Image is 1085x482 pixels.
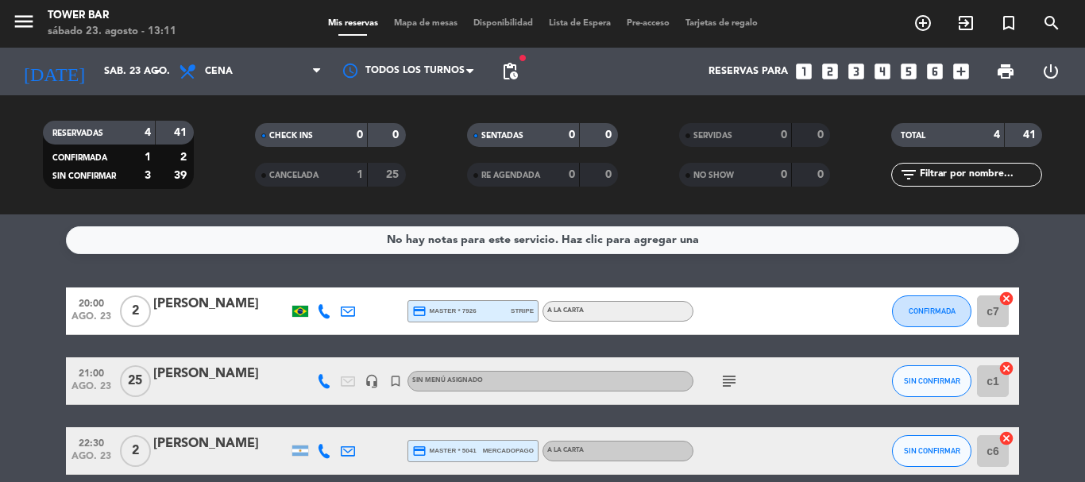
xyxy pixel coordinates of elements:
[693,172,734,179] span: NO SHOW
[820,61,840,82] i: looks_two
[180,152,190,163] strong: 2
[269,132,313,140] span: CHECK INS
[898,61,919,82] i: looks_5
[12,10,36,33] i: menu
[412,304,477,318] span: master * 7926
[412,377,483,384] span: Sin menú asignado
[720,372,739,391] i: subject
[996,62,1015,81] span: print
[387,231,699,249] div: No hay notas para este servicio. Haz clic para agregar una
[569,129,575,141] strong: 0
[793,61,814,82] i: looks_one
[145,127,151,138] strong: 4
[709,66,788,77] span: Reservas para
[500,62,519,81] span: pending_actions
[12,10,36,39] button: menu
[481,172,540,179] span: RE AGENDADA
[1042,13,1061,33] i: search
[693,132,732,140] span: SERVIDAS
[998,291,1014,307] i: cancel
[547,307,584,314] span: A LA CARTA
[392,129,402,141] strong: 0
[518,53,527,63] span: fiber_manual_record
[269,172,319,179] span: CANCELADA
[153,434,288,454] div: [PERSON_NAME]
[678,19,766,28] span: Tarjetas de regalo
[547,447,584,453] span: A LA CARTA
[605,129,615,141] strong: 0
[71,381,111,399] span: ago. 23
[71,311,111,330] span: ago. 23
[386,169,402,180] strong: 25
[541,19,619,28] span: Lista de Espera
[999,13,1018,33] i: turned_in_not
[174,127,190,138] strong: 41
[365,374,379,388] i: headset_mic
[153,364,288,384] div: [PERSON_NAME]
[412,444,427,458] i: credit_card
[569,169,575,180] strong: 0
[1023,129,1039,141] strong: 41
[386,19,465,28] span: Mapa de mesas
[817,129,827,141] strong: 0
[904,446,960,455] span: SIN CONFIRMAR
[52,129,103,137] span: RESERVADAS
[120,295,151,327] span: 2
[781,129,787,141] strong: 0
[892,295,971,327] button: CONFIRMADA
[71,363,111,381] span: 21:00
[1041,62,1060,81] i: power_settings_new
[71,293,111,311] span: 20:00
[846,61,867,82] i: looks_3
[913,13,932,33] i: add_circle_outline
[904,376,960,385] span: SIN CONFIRMAR
[120,365,151,397] span: 25
[899,165,918,184] i: filter_list
[901,132,925,140] span: TOTAL
[412,444,477,458] span: master * 5041
[817,169,827,180] strong: 0
[52,154,107,162] span: CONFIRMADA
[320,19,386,28] span: Mis reservas
[148,62,167,81] i: arrow_drop_down
[388,374,403,388] i: turned_in_not
[120,435,151,467] span: 2
[956,13,975,33] i: exit_to_app
[605,169,615,180] strong: 0
[925,61,945,82] i: looks_6
[892,435,971,467] button: SIN CONFIRMAR
[174,170,190,181] strong: 39
[872,61,893,82] i: looks_4
[71,433,111,451] span: 22:30
[781,169,787,180] strong: 0
[511,306,534,316] span: stripe
[12,54,96,89] i: [DATE]
[483,445,534,456] span: mercadopago
[412,304,427,318] i: credit_card
[998,430,1014,446] i: cancel
[1028,48,1073,95] div: LOG OUT
[52,172,116,180] span: SIN CONFIRMAR
[998,361,1014,376] i: cancel
[153,294,288,314] div: [PERSON_NAME]
[357,129,363,141] strong: 0
[145,152,151,163] strong: 1
[892,365,971,397] button: SIN CONFIRMAR
[918,166,1041,183] input: Filtrar por nombre...
[951,61,971,82] i: add_box
[994,129,1000,141] strong: 4
[205,66,233,77] span: Cena
[909,307,956,315] span: CONFIRMADA
[465,19,541,28] span: Disponibilidad
[481,132,523,140] span: SENTADAS
[48,8,176,24] div: Tower Bar
[619,19,678,28] span: Pre-acceso
[71,451,111,469] span: ago. 23
[48,24,176,40] div: sábado 23. agosto - 13:11
[357,169,363,180] strong: 1
[145,170,151,181] strong: 3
